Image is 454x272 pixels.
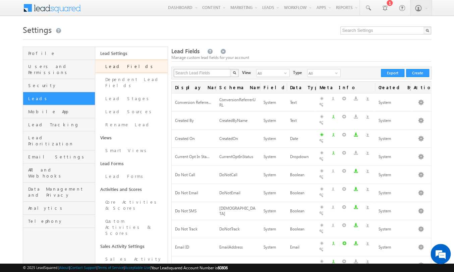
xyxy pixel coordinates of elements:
[23,60,95,79] a: Users and Permissions
[263,244,283,251] div: System
[28,50,93,56] span: Profile
[378,226,407,233] div: System
[95,170,167,183] a: Lead Forms
[175,190,198,195] span: Do Not Email
[28,167,93,179] span: API and Webhooks
[263,172,283,179] div: System
[95,157,167,170] a: Lead Forms
[219,96,257,109] div: ConversionReferrerURL
[28,95,93,101] span: Leads
[23,79,95,92] a: Security
[293,69,302,76] div: Type
[287,82,316,93] span: Data Type
[335,71,340,75] span: select
[378,172,407,179] div: System
[219,226,257,233] div: DoNotTrack
[263,262,283,269] div: System
[171,47,200,55] span: Lead Fields
[233,71,236,74] img: Search
[28,63,93,75] span: Users and Permissions
[175,245,189,250] span: Email ID
[290,135,313,142] div: Date
[216,82,260,93] span: Schema Name
[263,153,283,160] div: System
[23,105,95,118] a: Mobile App
[23,118,95,131] a: Lead Tracking
[28,82,93,88] span: Security
[151,265,228,270] span: Your Leadsquared Account Number is
[95,144,167,157] a: Smart Views
[263,135,283,142] div: System
[290,226,313,233] div: Boolean
[263,190,283,197] div: System
[23,24,52,35] span: Settings
[378,208,407,215] div: System
[290,262,313,269] div: Number
[23,183,95,202] a: Data Management and Privacy
[290,190,313,197] div: Boolean
[219,117,257,124] div: CreatedByName
[284,71,289,75] span: select
[257,69,284,77] span: All
[378,190,407,197] div: System
[175,226,197,231] span: Do Not Track
[316,82,375,93] span: Meta Info
[263,208,283,215] div: System
[95,60,167,73] a: Lead Fields
[23,47,95,60] a: Profile
[219,153,257,160] div: CurrentOptInStatus
[263,99,283,106] div: System
[95,105,167,118] a: Lead Sources
[381,69,404,77] button: Export
[175,154,210,159] span: Current Opt In Sta...
[410,82,431,93] span: Actions
[406,69,429,77] button: Create
[242,69,251,76] div: View
[219,135,257,142] div: CreatedOn
[171,55,432,61] div: Manage custom lead fields for your account
[23,202,95,215] a: Analytics
[28,218,93,224] span: Telephony
[23,163,95,183] a: API and Webhooks
[172,82,216,93] span: Display Name
[28,109,93,115] span: Mobile App
[28,135,93,147] span: Lead Prioritization
[28,205,93,211] span: Analytics
[28,154,93,160] span: Email Settings
[263,117,283,124] div: System
[219,205,257,218] div: [DEMOGRAPHIC_DATA]
[290,117,313,124] div: Text
[98,265,124,270] a: Terms of Service
[307,69,335,77] span: All
[28,186,93,198] span: Data Management and Privacy
[218,265,228,270] span: 60806
[95,131,167,144] a: Views
[175,118,194,123] span: Created By
[378,244,407,251] div: System
[378,153,407,160] div: System
[125,265,150,270] a: Acceptable Use
[290,99,313,106] div: Text
[23,150,95,163] a: Email Settings
[175,208,196,213] span: Do Not SMS
[95,183,167,196] a: Activities and Scores
[260,82,286,93] span: Field Type
[95,73,167,92] a: Dependent Lead Fields
[219,190,257,197] div: DoNotEmail
[23,92,95,105] a: Leads
[95,47,167,60] a: Lead Settings
[23,131,95,150] a: Lead Prioritization
[175,263,208,268] span: Engagement Score
[219,262,257,269] div: EngagementScore
[290,208,313,215] div: Boolean
[290,244,313,251] div: Email
[378,135,407,142] div: System
[95,92,167,105] a: Lead Stages
[95,253,167,272] a: Sales Activity Settings
[95,118,167,131] a: Rename Lead
[378,117,407,124] div: System
[95,240,167,253] a: Sales Activity Settings
[378,262,407,269] div: System
[23,215,95,228] a: Telephony
[28,122,93,128] span: Lead Tracking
